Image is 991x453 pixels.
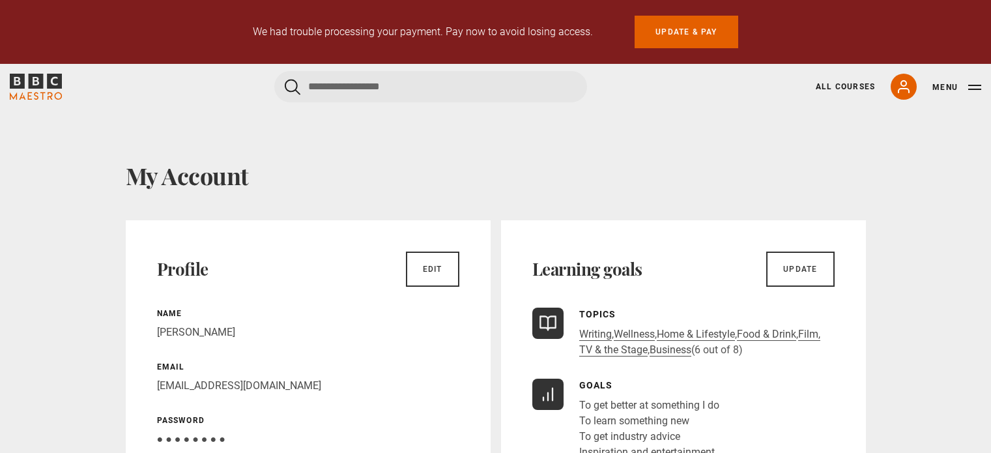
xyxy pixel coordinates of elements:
[737,328,796,341] a: Food & Drink
[816,81,875,93] a: All Courses
[579,413,719,429] li: To learn something new
[635,16,738,48] a: Update & Pay
[532,259,642,280] h2: Learning goals
[766,252,834,287] a: Update
[126,162,866,189] h1: My Account
[579,429,719,445] li: To get industry advice
[657,328,735,341] a: Home & Lifestyle
[157,433,225,445] span: ● ● ● ● ● ● ● ●
[10,74,62,100] svg: BBC Maestro
[579,398,719,413] li: To get better at something I do
[579,328,612,341] a: Writing
[274,71,587,102] input: Search
[579,327,835,358] p: , , , , , (6 out of 8)
[157,259,208,280] h2: Profile
[614,328,655,341] a: Wellness
[650,343,691,357] a: Business
[157,325,459,340] p: [PERSON_NAME]
[406,252,459,287] a: Edit
[932,81,981,94] button: Toggle navigation
[579,308,835,321] p: Topics
[285,79,300,95] button: Submit the search query
[253,24,593,40] p: We had trouble processing your payment. Pay now to avoid losing access.
[157,361,459,373] p: Email
[157,378,459,394] p: [EMAIL_ADDRESS][DOMAIN_NAME]
[157,308,459,319] p: Name
[579,379,719,392] p: Goals
[157,415,459,426] p: Password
